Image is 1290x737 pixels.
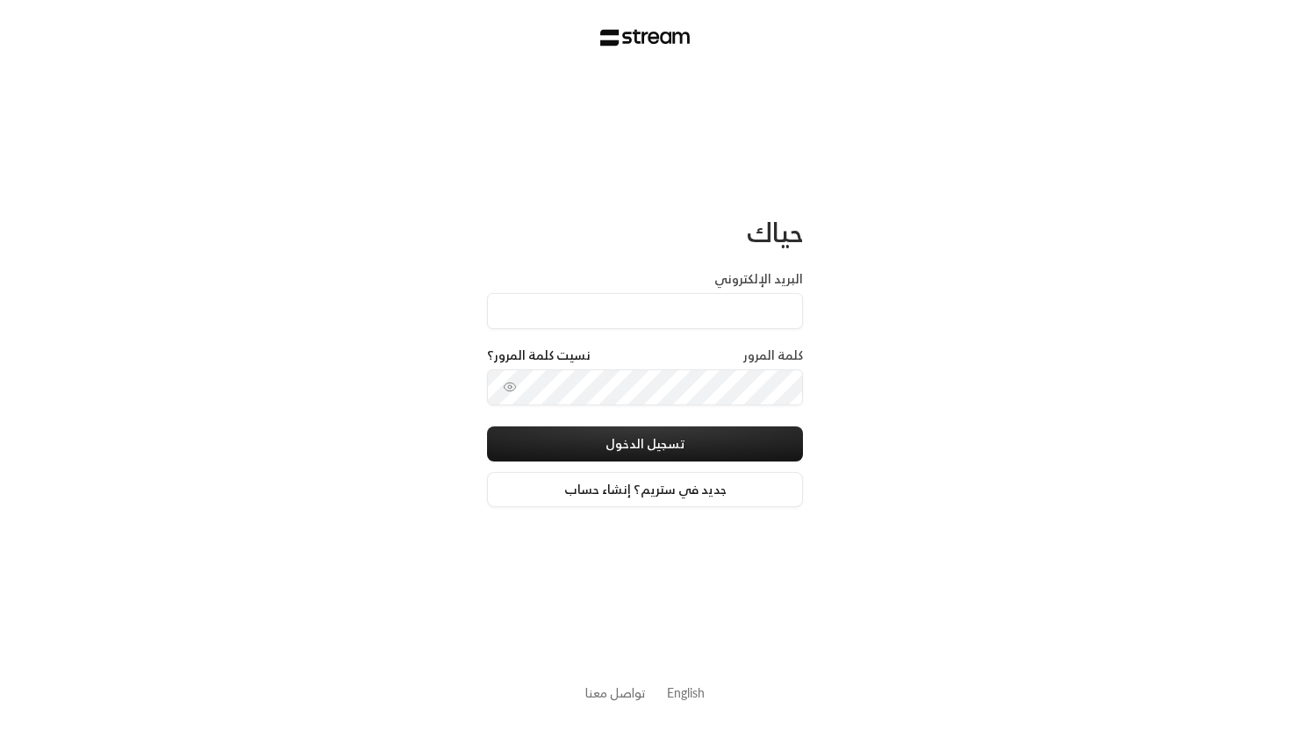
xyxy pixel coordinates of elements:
[667,676,705,709] a: English
[747,209,803,255] span: حياك
[496,373,524,401] button: toggle password visibility
[487,426,803,462] button: تسجيل الدخول
[600,29,691,47] img: Stream Logo
[714,270,803,288] label: البريد الإلكتروني
[487,472,803,507] a: جديد في ستريم؟ إنشاء حساب
[487,347,591,364] a: نسيت كلمة المرور؟
[585,682,646,704] a: تواصل معنا
[743,347,803,364] label: كلمة المرور
[585,683,646,702] button: تواصل معنا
